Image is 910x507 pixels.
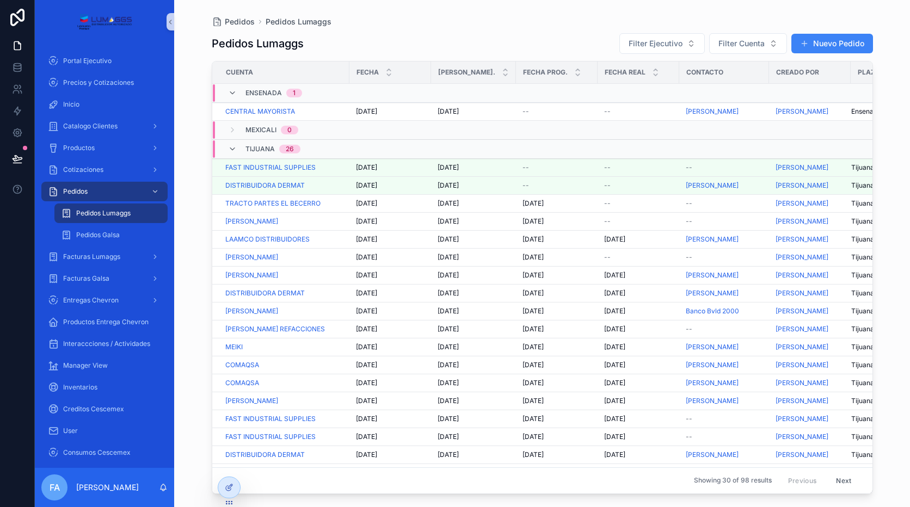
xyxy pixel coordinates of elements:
[776,217,828,226] a: [PERSON_NAME]
[686,235,739,244] a: [PERSON_NAME]
[77,13,132,30] img: App logo
[225,107,295,116] a: CENTRAL MAYORISTA
[851,289,874,298] span: Tijuana
[522,253,544,262] span: [DATE]
[63,144,95,152] span: Productos
[438,361,459,369] span: [DATE]
[63,165,103,174] span: Cotizaciones
[851,181,874,190] span: Tijuana
[851,343,874,351] span: Tijuana
[522,361,591,369] a: [DATE]
[686,163,763,172] a: --
[63,318,149,326] span: Productos Entrega Chevron
[225,325,325,333] a: [PERSON_NAME] REFACCIONES
[629,38,682,49] span: Filter Ejecutivo
[604,379,673,387] a: [DATE]
[225,325,343,333] a: [PERSON_NAME] REFACCIONES
[438,181,459,190] span: [DATE]
[522,271,591,280] a: [DATE]
[356,107,425,116] a: [DATE]
[604,289,673,298] a: [DATE]
[686,361,739,369] a: [PERSON_NAME]
[225,181,343,190] a: DISTRIBUIDORA DERMAT
[851,107,881,116] span: Ensenada
[225,271,278,280] a: [PERSON_NAME]
[686,289,739,298] span: [PERSON_NAME]
[438,325,459,333] span: [DATE]
[356,343,425,351] a: [DATE]
[604,307,673,316] a: [DATE]
[41,247,168,267] a: Facturas Lumaggs
[212,16,255,27] a: Pedidos
[522,307,544,316] span: [DATE]
[776,325,828,333] span: [PERSON_NAME]
[41,290,168,310] a: Entregas Chevron
[438,163,509,172] a: [DATE]
[356,217,425,226] a: [DATE]
[438,343,509,351] a: [DATE]
[438,199,509,208] a: [DATE]
[776,181,828,190] a: [PERSON_NAME]
[225,181,305,190] span: DISTRIBUIDORA DERMAT
[776,343,844,351] a: [PERSON_NAME]
[776,343,828,351] span: [PERSON_NAME]
[63,296,119,305] span: Entregas Chevron
[438,289,509,298] a: [DATE]
[718,38,765,49] span: Filter Cuenta
[776,307,844,316] a: [PERSON_NAME]
[686,107,739,116] a: [PERSON_NAME]
[225,199,343,208] a: TRACTO PARTES EL BECERRO
[438,343,459,351] span: [DATE]
[776,289,828,298] span: [PERSON_NAME]
[522,289,591,298] a: [DATE]
[776,163,828,172] a: [PERSON_NAME]
[225,217,278,226] a: [PERSON_NAME]
[522,361,544,369] span: [DATE]
[522,217,591,226] a: [DATE]
[522,163,591,172] a: --
[76,231,120,239] span: Pedidos Galsa
[438,325,509,333] a: [DATE]
[225,199,321,208] a: TRACTO PARTES EL BECERRO
[851,253,874,262] span: Tijuana
[225,307,343,316] a: [PERSON_NAME]
[522,379,544,387] span: [DATE]
[522,307,591,316] a: [DATE]
[225,343,243,351] span: MEIKI
[438,271,459,280] span: [DATE]
[438,253,459,262] span: [DATE]
[225,343,343,351] a: MEIKI
[686,289,763,298] a: [PERSON_NAME]
[604,199,611,208] span: --
[225,253,278,262] span: [PERSON_NAME]
[63,57,112,65] span: Portal Ejecutivo
[522,325,544,333] span: [DATE]
[63,78,134,87] span: Precios y Cotizaciones
[686,343,739,351] a: [PERSON_NAME]
[41,51,168,71] a: Portal Ejecutivo
[686,307,763,316] a: Banco Bvld 2000
[438,163,459,172] span: [DATE]
[41,269,168,288] a: Facturas Galsa
[41,95,168,114] a: Inicio
[709,33,787,54] button: Select Button
[522,199,591,208] a: [DATE]
[225,217,343,226] a: [PERSON_NAME]
[776,271,828,280] span: [PERSON_NAME]
[356,235,425,244] a: [DATE]
[686,307,739,316] a: Banco Bvld 2000
[686,253,692,262] span: --
[776,199,828,208] a: [PERSON_NAME]
[522,217,544,226] span: [DATE]
[522,199,544,208] span: [DATE]
[438,289,459,298] span: [DATE]
[776,307,828,316] a: [PERSON_NAME]
[41,160,168,180] a: Cotizaciones
[225,235,310,244] a: LAAMCO DISTRIBUIDORES
[356,199,377,208] span: [DATE]
[225,379,259,387] a: COMAQSA
[76,209,131,218] span: Pedidos Lumaggs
